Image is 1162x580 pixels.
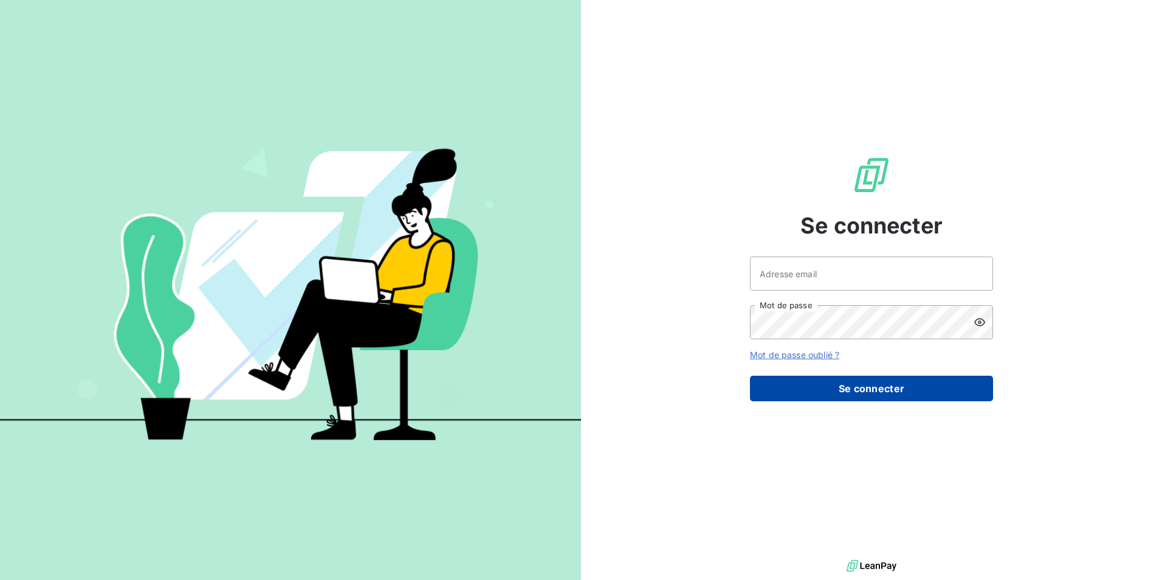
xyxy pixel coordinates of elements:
[750,257,993,291] input: placeholder
[852,156,891,195] img: Logo LeanPay
[750,350,839,360] a: Mot de passe oublié ?
[800,209,943,242] span: Se connecter
[847,557,896,575] img: logo
[750,376,993,401] button: Se connecter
